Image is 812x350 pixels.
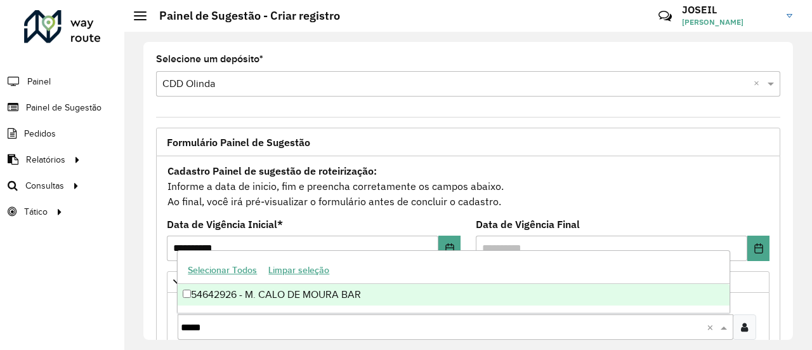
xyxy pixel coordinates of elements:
[25,179,64,192] span: Consultas
[438,236,461,261] button: Choose Date
[167,165,377,177] strong: Cadastro Painel de sugestão de roteirização:
[754,76,764,91] span: Clear all
[167,271,769,293] a: Priorizar Cliente - Não podem ficar no buffer
[707,320,717,335] span: Clear all
[27,75,51,88] span: Painel
[24,127,56,140] span: Pedidos
[167,137,310,147] span: Formulário Painel de Sugestão
[652,3,679,30] a: Contato Rápido
[26,153,65,166] span: Relatórios
[263,260,335,280] button: Limpar seleção
[682,17,777,28] span: [PERSON_NAME]
[147,9,340,23] h2: Painel de Sugestão - Criar registro
[182,260,263,280] button: Selecionar Todos
[24,205,48,219] span: Tático
[177,250,730,313] ng-dropdown-panel: Options list
[476,217,580,232] label: Data de Vigência Final
[178,284,729,306] div: 54642926 - M. CALO DE MOURA BAR
[26,101,101,114] span: Painel de Sugestão
[682,4,777,16] h3: JOSEIL
[156,51,263,67] label: Selecione um depósito
[747,236,769,261] button: Choose Date
[167,163,769,210] div: Informe a data de inicio, fim e preencha corretamente os campos abaixo. Ao final, você irá pré-vi...
[167,217,283,232] label: Data de Vigência Inicial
